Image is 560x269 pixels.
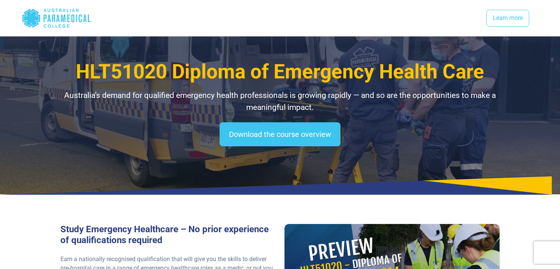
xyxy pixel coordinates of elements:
[76,60,484,83] span: HLT51020 Diploma of Emergency Health Care
[60,224,275,246] h3: Study Emergency Healthcare – No prior experience of qualifications required
[486,10,529,27] a: Learn more
[22,6,91,30] div: Australian Paramedical College
[220,122,340,146] a: Download the course overview
[60,90,500,113] p: Australia’s demand for qualified emergency health professionals is growing rapidly — and so are t...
